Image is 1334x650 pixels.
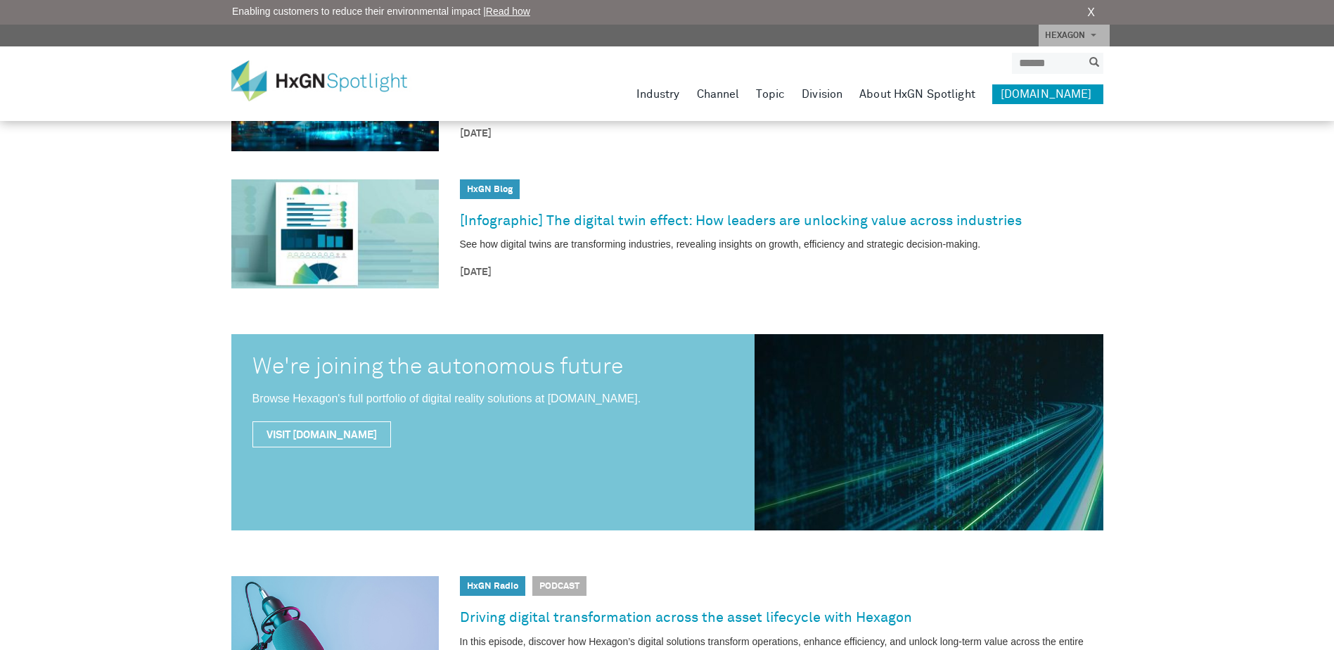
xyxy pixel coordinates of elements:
[460,210,1022,232] a: [Infographic] The digital twin effect: How leaders are unlocking value across industries
[232,4,530,19] span: Enabling customers to reduce their environmental impact |
[231,60,428,101] img: HxGN Spotlight
[252,380,733,421] div: Browse Hexagon's full portfolio of digital reality solutions at [DOMAIN_NAME].
[460,238,1103,251] p: See how digital twins are transforming industries, revealing insights on growth, efficiency and s...
[231,179,439,288] img: [Infographic] The digital twin effect: How leaders are unlocking value across industries
[467,582,518,591] a: HxGN Radio
[460,265,1103,280] time: [DATE]
[252,421,391,447] a: Visit [DOMAIN_NAME]
[697,84,740,104] a: Channel
[460,127,1103,141] time: [DATE]
[1039,25,1110,46] a: HEXAGON
[467,185,513,194] a: HxGN Blog
[252,355,733,380] div: We're joining the autonomous future
[532,576,586,596] span: Podcast
[1087,4,1095,21] a: X
[755,334,1103,530] img: Driving digital transformation across the asset lifecycle with Hexagon
[460,606,912,629] a: Driving digital transformation across the asset lifecycle with Hexagon
[636,84,680,104] a: Industry
[756,84,785,104] a: Topic
[486,6,530,17] a: Read how
[992,84,1103,104] a: [DOMAIN_NAME]
[802,84,842,104] a: Division
[859,84,975,104] a: About HxGN Spotlight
